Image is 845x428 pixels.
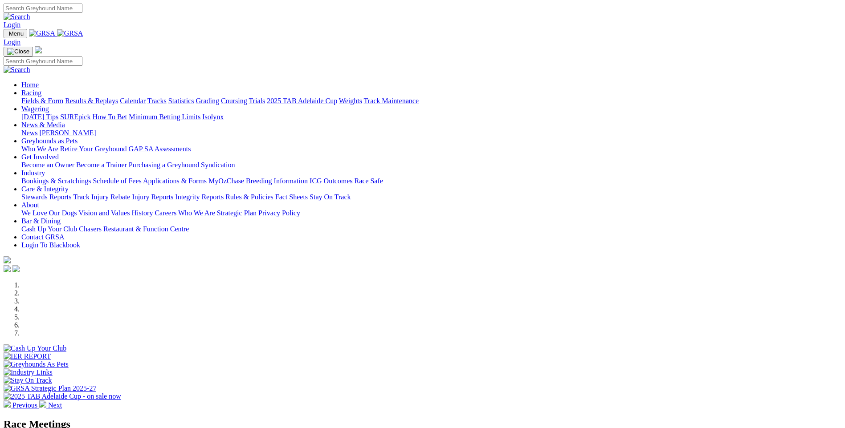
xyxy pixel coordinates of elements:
[258,209,300,217] a: Privacy Policy
[217,209,257,217] a: Strategic Plan
[267,97,337,105] a: 2025 TAB Adelaide Cup
[4,352,51,360] img: IER REPORT
[4,21,20,28] a: Login
[4,57,82,66] input: Search
[21,201,39,209] a: About
[93,113,127,121] a: How To Bet
[354,177,383,185] a: Race Safe
[132,193,173,201] a: Injury Reports
[202,113,224,121] a: Isolynx
[21,177,841,185] div: Industry
[4,265,11,272] img: facebook.svg
[4,368,53,376] img: Industry Links
[4,13,30,21] img: Search
[4,38,20,46] a: Login
[4,400,11,408] img: chevron-left-pager-white.svg
[12,401,37,409] span: Previous
[7,48,29,55] img: Close
[168,97,194,105] a: Statistics
[4,66,30,74] img: Search
[21,177,91,185] a: Bookings & Scratchings
[21,129,37,137] a: News
[201,161,235,169] a: Syndication
[21,129,841,137] div: News & Media
[79,225,189,233] a: Chasers Restaurant & Function Centre
[21,209,841,217] div: About
[364,97,419,105] a: Track Maintenance
[21,185,69,193] a: Care & Integrity
[78,209,130,217] a: Vision and Values
[4,256,11,263] img: logo-grsa-white.png
[4,360,69,368] img: Greyhounds As Pets
[120,97,146,105] a: Calendar
[21,161,841,169] div: Get Involved
[21,145,841,153] div: Greyhounds as Pets
[29,29,55,37] img: GRSA
[21,225,841,233] div: Bar & Dining
[73,193,130,201] a: Track Injury Rebate
[4,401,39,409] a: Previous
[196,97,219,105] a: Grading
[221,97,247,105] a: Coursing
[21,161,74,169] a: Become an Owner
[21,97,63,105] a: Fields & Form
[4,384,96,392] img: GRSA Strategic Plan 2025-27
[208,177,244,185] a: MyOzChase
[175,193,224,201] a: Integrity Reports
[21,145,58,153] a: Who We Are
[21,233,64,241] a: Contact GRSA
[155,209,176,217] a: Careers
[249,97,265,105] a: Trials
[225,193,274,201] a: Rules & Policies
[21,209,77,217] a: We Love Our Dogs
[21,137,78,145] a: Greyhounds as Pets
[147,97,167,105] a: Tracks
[21,97,841,105] div: Racing
[12,265,20,272] img: twitter.svg
[60,113,90,121] a: SUREpick
[21,193,841,201] div: Care & Integrity
[9,30,24,37] span: Menu
[4,344,66,352] img: Cash Up Your Club
[21,153,59,161] a: Get Involved
[129,145,191,153] a: GAP SA Assessments
[35,46,42,53] img: logo-grsa-white.png
[246,177,308,185] a: Breeding Information
[57,29,83,37] img: GRSA
[39,401,62,409] a: Next
[93,177,141,185] a: Schedule of Fees
[131,209,153,217] a: History
[21,193,71,201] a: Stewards Reports
[65,97,118,105] a: Results & Replays
[339,97,362,105] a: Weights
[4,376,52,384] img: Stay On Track
[310,177,352,185] a: ICG Outcomes
[275,193,308,201] a: Fact Sheets
[76,161,127,169] a: Become a Trainer
[39,129,96,137] a: [PERSON_NAME]
[60,145,127,153] a: Retire Your Greyhound
[21,217,61,225] a: Bar & Dining
[21,81,39,89] a: Home
[21,105,49,113] a: Wagering
[178,209,215,217] a: Who We Are
[21,113,58,121] a: [DATE] Tips
[48,401,62,409] span: Next
[21,121,65,129] a: News & Media
[4,29,27,38] button: Toggle navigation
[310,193,351,201] a: Stay On Track
[143,177,207,185] a: Applications & Forms
[129,161,199,169] a: Purchasing a Greyhound
[21,113,841,121] div: Wagering
[4,4,82,13] input: Search
[21,89,41,97] a: Racing
[21,225,77,233] a: Cash Up Your Club
[21,169,45,177] a: Industry
[4,47,33,57] button: Toggle navigation
[39,400,46,408] img: chevron-right-pager-white.svg
[129,113,200,121] a: Minimum Betting Limits
[21,241,80,249] a: Login To Blackbook
[4,392,121,400] img: 2025 TAB Adelaide Cup - on sale now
